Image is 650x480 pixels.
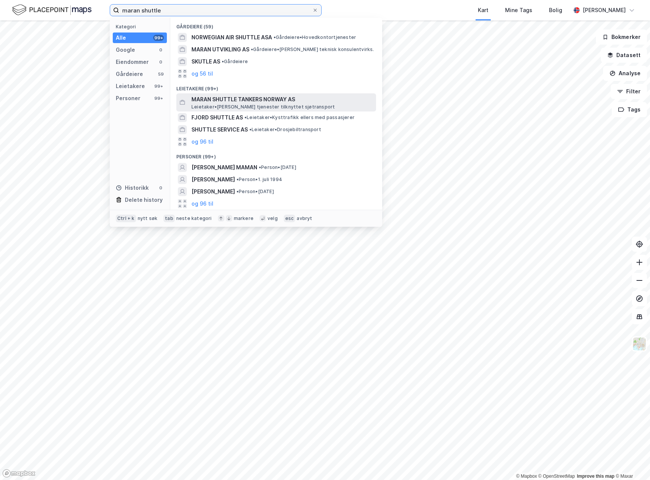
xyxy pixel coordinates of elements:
span: Person • [DATE] [259,164,296,170]
div: Eiendommer [116,57,149,67]
div: tab [163,215,175,222]
span: • [236,189,239,194]
div: velg [267,215,278,221]
span: MARAN UTVIKLING AS [191,45,249,54]
span: Person • [DATE] [236,189,274,195]
img: logo.f888ab2527a4732fd821a326f86c7f29.svg [12,3,92,17]
button: og 56 til [191,69,213,78]
div: Leietakere [116,82,145,91]
div: Bolig [549,6,562,15]
div: Alle [116,33,126,42]
span: • [249,127,252,132]
a: Mapbox [516,474,537,479]
div: Leietakere (99+) [170,80,382,93]
a: Improve this map [577,474,614,479]
div: [PERSON_NAME] [583,6,626,15]
span: Leietaker • Kysttrafikk ellers med passasjerer [244,115,355,121]
div: 99+ [153,35,164,41]
span: Person • 1. juli 1994 [236,177,282,183]
span: Leietaker • Drosjebiltransport [249,127,321,133]
span: [PERSON_NAME] [191,187,235,196]
iframe: Chat Widget [612,444,650,480]
div: Mine Tags [505,6,532,15]
div: esc [284,215,295,222]
div: markere [234,215,253,221]
div: 0 [158,185,164,191]
span: • [259,164,261,170]
div: Kart [478,6,488,15]
div: Personer [116,94,140,103]
span: [PERSON_NAME] [191,175,235,184]
div: Kontrollprogram for chat [612,444,650,480]
a: OpenStreetMap [538,474,575,479]
button: Bokmerker [596,29,647,45]
div: Historikk [116,183,149,192]
div: 0 [158,47,164,53]
a: Mapbox homepage [2,469,36,478]
span: NORWEGIAN AIR SHUTTLE ASA [191,33,272,42]
div: 0 [158,59,164,65]
span: MARAN SHUTTLE TANKERS NORWAY AS [191,95,373,104]
div: 99+ [153,83,164,89]
span: Gårdeiere • [PERSON_NAME] teknisk konsulentvirks. [251,46,374,53]
div: avbryt [297,215,312,221]
span: • [251,46,253,52]
span: SHUTTLE SERVICE AS [191,125,248,134]
span: • [222,59,224,64]
div: Personer (99+) [170,148,382,161]
div: 59 [158,71,164,77]
div: Gårdeiere (59) [170,18,382,31]
div: 99+ [153,95,164,101]
div: Kategori [116,24,167,29]
div: Delete history [125,195,163,204]
input: Søk på adresse, matrikkel, gårdeiere, leietakere eller personer [119,5,312,16]
span: Leietaker • [PERSON_NAME] tjenester tilknyttet sjøtransport [191,104,335,110]
button: Tags [612,102,647,117]
button: og 96 til [191,137,213,146]
button: Analyse [603,66,647,81]
div: Gårdeiere [116,70,143,79]
span: Gårdeiere [222,59,248,65]
div: Ctrl + k [116,215,136,222]
button: Filter [611,84,647,99]
div: Google [116,45,135,54]
img: Z [632,337,647,351]
span: • [244,115,247,120]
span: FJORD SHUTTLE AS [191,113,243,122]
span: • [274,34,276,40]
div: neste kategori [176,215,212,221]
span: Gårdeiere • Hovedkontortjenester [274,34,356,40]
button: Datasett [601,48,647,63]
button: og 96 til [191,199,213,208]
span: [PERSON_NAME] MAMAN [191,163,257,172]
span: SKUTLE AS [191,57,220,66]
div: nytt søk [138,215,158,221]
span: • [236,177,239,182]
